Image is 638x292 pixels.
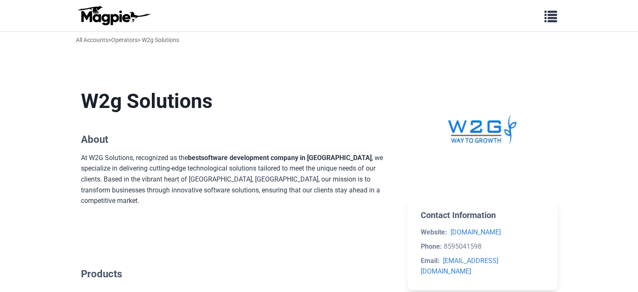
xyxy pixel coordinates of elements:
[81,134,394,146] h2: About
[442,89,523,170] img: W2g Solutions logo
[76,5,151,26] img: logo-ab69f6fb50320c5b225c76a69d11143b.png
[421,242,442,250] strong: Phone:
[201,154,372,162] a: software development company in [GEOGRAPHIC_DATA]
[81,153,394,228] div: At W2G Solutions, recognized as the , we specialize in delivering cutting-edge technological solu...
[81,268,394,280] h2: Products
[76,37,108,43] a: All Accounts
[451,228,501,236] a: [DOMAIN_NAME]
[421,228,447,236] strong: Website:
[81,89,394,113] h1: W2g Solutions
[421,257,498,276] a: [EMAIL_ADDRESS][DOMAIN_NAME]
[111,37,138,43] a: Operators
[421,241,544,252] li: 8595041598
[421,257,440,265] strong: Email:
[188,154,201,162] strong: best
[76,35,179,45] div: > > W2g Solutions
[421,210,544,220] h2: Contact Information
